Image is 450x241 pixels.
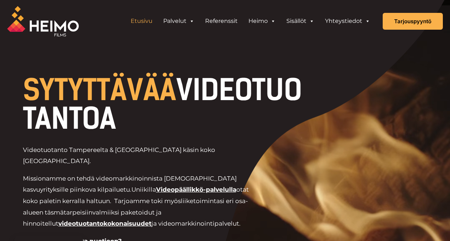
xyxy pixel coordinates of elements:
[23,144,261,167] p: Videotuotanto Tampereelta & [GEOGRAPHIC_DATA] käsin koko [GEOGRAPHIC_DATA].
[7,6,79,36] img: Heimo Filmsin logo
[23,209,161,227] span: valmiiksi paketoidut ja hinnoitellut
[23,76,309,133] h1: VIDEOTUOTANTOA
[200,14,243,28] a: Referenssit
[158,14,200,28] a: Palvelut
[383,13,443,30] a: Tarjouspyyntö
[125,14,158,28] a: Etusivu
[243,14,281,28] a: Heimo
[23,197,248,216] span: liiketoimintasi eri osa-alueen täsmätarpeisiin
[151,220,241,227] span: ja videomarkkinointipalvelut.
[131,186,156,193] span: Uniikilla
[320,14,376,28] a: Yhteystiedot
[58,220,151,227] a: videotuotantokokonaisuudet
[23,73,176,107] span: SYTYTTÄVÄÄ
[281,14,320,28] a: Sisällöt
[156,186,236,193] a: Videopäällikkö-palvelulla
[23,173,261,230] p: Missionamme on tehdä videomarkkinoinnista [DEMOGRAPHIC_DATA] kasvuyrityksille piinkova kilpailuetu.
[122,14,379,28] aside: Header Widget 1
